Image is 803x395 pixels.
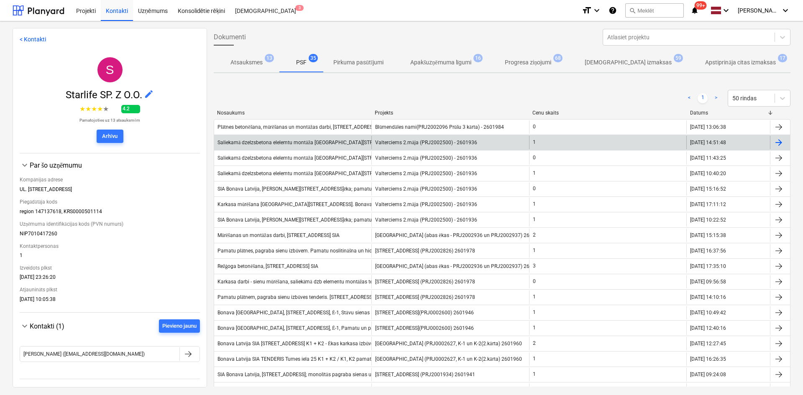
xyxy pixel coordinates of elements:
[102,132,118,141] div: Arhīvu
[690,279,726,285] div: [DATE] 09:56:58
[217,155,451,161] div: Saliekamā dzelzsbetona elelemtu montāža [GEOGRAPHIC_DATA][STREET_ADDRESS]. Bonava Latvija SIA
[20,231,200,240] div: NIP7010417260
[375,310,474,316] span: Vienības gatve 24, E1 ēka(PRJ0002600) 2601946
[159,319,200,333] button: Pievieno jaunu
[690,155,726,161] div: [DATE] 11:43:25
[375,232,544,239] span: Nīcgales iela (abas ēkas - PRJ2002936 un PRJ2002937) 2601965
[217,140,451,146] div: Saliekamā dzelzsbetona elelemtu montāža [GEOGRAPHIC_DATA][STREET_ADDRESS]. Bonava Latvija SIA
[20,296,200,306] div: [DATE] 10:05:38
[690,341,726,347] div: [DATE] 12:27:45
[217,341,572,347] div: Bonava Latvija SIA [STREET_ADDRESS] K1 + K2 - Ēkas karkasa izbūves darbi K1 un K2 (sienu mūrēšana...
[20,262,200,274] div: Izveidots plkst
[20,321,30,331] span: keyboard_arrow_down
[375,124,504,130] span: Blūmendāles nami(PRJ2002096 Prūšu 3 kārta) - 2601984
[533,293,536,301] p: 1
[690,124,726,130] div: [DATE] 13:06:38
[629,7,636,14] span: search
[533,232,536,239] p: 2
[698,93,708,103] a: Page 1 is your current page
[265,54,274,62] span: 13
[690,232,726,238] div: [DATE] 15:15:38
[690,171,726,176] div: [DATE] 10:40:20
[684,93,694,103] a: Previous page
[144,89,154,99] span: edit
[333,58,384,67] p: Pirkuma pasūtījumi
[690,201,726,207] div: [DATE] 17:11:12
[375,140,477,146] span: Valterciems 2.māja (PRJ2002500) - 2601936
[674,54,683,62] span: 59
[217,372,417,378] div: SIA Bonava Latvija, [STREET_ADDRESS]; monolītās pagraba sienas un karkasa mūrēšana
[20,333,200,372] div: Kontakti (1)Pievieno jaunu
[533,216,536,223] p: 1
[721,5,731,15] i: keyboard_arrow_down
[20,218,200,231] div: Uzņēmuma identifikācijas kods (PVN numurs)
[30,161,200,169] div: Par šo uzņēmumu
[30,322,64,330] span: Kontakti (1)
[533,324,536,331] p: 1
[705,58,775,67] p: Apstiprināja citas izmaksas
[738,7,780,14] span: [PERSON_NAME]
[582,5,592,15] i: format_size
[690,248,726,254] div: [DATE] 16:37:56
[296,58,307,67] p: PSF
[30,387,200,395] div: Kategorijas (2)
[533,154,536,161] p: 0
[66,89,144,101] span: Starlife SP. Z O.O.
[375,263,544,270] span: Nīcgales iela (abas ēkas - PRJ2002936 un PRJ2002937) 2601965
[375,110,526,116] div: Projekts
[375,171,477,177] span: Valterciems 2.māja (PRJ2002500) - 2601936
[20,170,200,306] div: Par šo uzņēmumu
[97,130,123,143] button: Arhīvu
[79,104,85,114] span: ★
[20,252,200,262] div: 1
[778,54,787,62] span: 17
[375,201,477,208] span: Valterciems 2.māja (PRJ2002500) - 2601936
[217,124,402,130] div: Plātnes betonēšana, mūrēšanas un montāžas darbi, [STREET_ADDRESS] Latvija SIA
[375,186,477,192] span: Valterciems 2.māja (PRJ2002500) - 2601936
[761,355,803,395] div: Chat Widget
[97,104,103,114] span: ★
[690,110,767,116] div: Datums
[217,248,542,254] div: Pamatu plātnes, pagraba sienu izbūvem. Pamatu noslitināšna un hidroizolācija tenderis. Karksas iz...
[410,58,472,67] p: Apakšuzņēmuma līgumi
[375,325,474,331] span: Vienības gatve 24, E1 ēka(PRJ0002600) 2601946
[20,160,30,170] span: keyboard_arrow_down
[295,5,304,11] span: 3
[533,170,536,177] p: 1
[533,355,536,362] p: 1
[533,247,536,254] p: 1
[217,294,418,301] div: Pamatu plātnem, pagraba sienu izbūves tenderis. [STREET_ADDRESS]. Bonava Latvija SIA
[690,294,726,300] div: [DATE] 14:10:16
[375,155,477,161] span: Valterciems 2.māja (PRJ2002500) - 2601936
[690,310,726,316] div: [DATE] 10:49:42
[91,104,97,114] span: ★
[533,309,536,316] p: 1
[217,310,370,316] div: Bonava [GEOGRAPHIC_DATA], [STREET_ADDRESS], Ē-1, Stāvu sienas
[214,32,246,42] span: Dokumenti
[217,325,416,331] div: Bonava [GEOGRAPHIC_DATA], [STREET_ADDRESS], Ē-1, Pamatu un pagraba sienu izbūve
[533,371,536,378] p: 1
[20,240,200,252] div: Kontaktpersonas
[20,173,200,186] div: Kompānijas adrese
[375,294,475,300] span: Stendes iela 8, E2 (PRJ2002826) 2601978
[217,201,397,208] div: Karkasa mūrēšana [GEOGRAPHIC_DATA][STREET_ADDRESS]. Bonava Latvija SIA
[85,104,91,114] span: ★
[20,319,200,333] div: Kontakti (1)Pievieno jaunu
[533,201,536,208] p: 1
[20,274,200,283] div: [DATE] 23:26:20
[217,356,494,362] div: Bonava Latvija SIA TENDERIS Tumes iela 25 K1 + K2 / K1, K2 pamatu platnes, K2 monolītas sienas ar...
[20,160,200,170] div: Par šo uzņēmumu
[690,186,726,192] div: [DATE] 15:16:52
[375,356,522,362] span: Tumes iela (PRJ0002627, K-1 un K-2(2.kārta) 2601960
[217,110,368,116] div: Nosaukums
[217,232,340,239] div: Mūrēšanas un montāžas darbi, [STREET_ADDRESS] SIA
[23,351,145,357] div: [PERSON_NAME] ([EMAIL_ADDRESS][DOMAIN_NAME])
[105,63,114,76] span: S
[625,3,684,18] button: Meklēt
[375,341,522,347] span: Tumes iela (PRJ0002627, K-1 un K-2(2.kārta) 2601960
[533,386,536,393] p: 0
[690,140,726,145] div: [DATE] 14:51:48
[20,209,200,218] div: region 147137618, KRS0000501114
[230,58,263,67] p: Atsauksmes
[533,185,536,192] p: 0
